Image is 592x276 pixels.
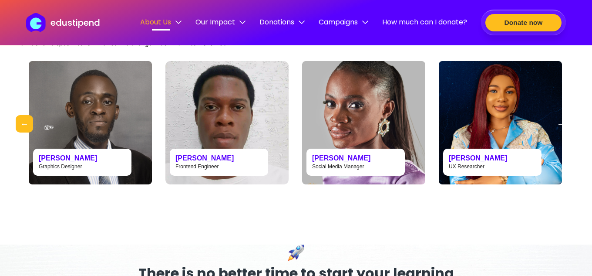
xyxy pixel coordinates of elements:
[50,16,100,29] p: edustipend
[26,13,50,32] img: edustipend logo
[29,61,152,184] img: Adeboye Joseph
[481,10,566,35] a: Donate now
[319,17,368,27] span: Campaigns
[26,13,100,32] a: edustipend logoedustipend
[239,19,246,25] img: down
[39,164,82,170] small: Graphics Designer
[259,17,305,27] span: Donations
[299,19,305,25] img: down
[449,164,484,170] small: UX Researcher
[16,115,33,133] button: Previous
[312,164,364,170] small: Social Media Manager
[552,115,570,133] button: Next
[302,61,425,184] img: Deborah Odimayo
[165,61,289,184] img: Chijioke Ezeh
[449,154,536,162] p: [PERSON_NAME]
[382,17,467,27] span: How much can I donate?
[288,244,305,261] img: rocket_emoji
[485,14,562,31] button: Donate now
[175,19,182,25] img: down
[312,154,399,162] p: [PERSON_NAME]
[439,61,562,184] img: Enobong Akpan
[195,17,246,27] span: Our Impact
[140,17,182,27] span: About Us
[39,154,126,162] p: [PERSON_NAME]
[175,154,262,162] p: [PERSON_NAME]
[175,164,219,170] small: Frontend Engineer
[382,17,467,29] a: How much can I donate?
[362,19,368,25] img: down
